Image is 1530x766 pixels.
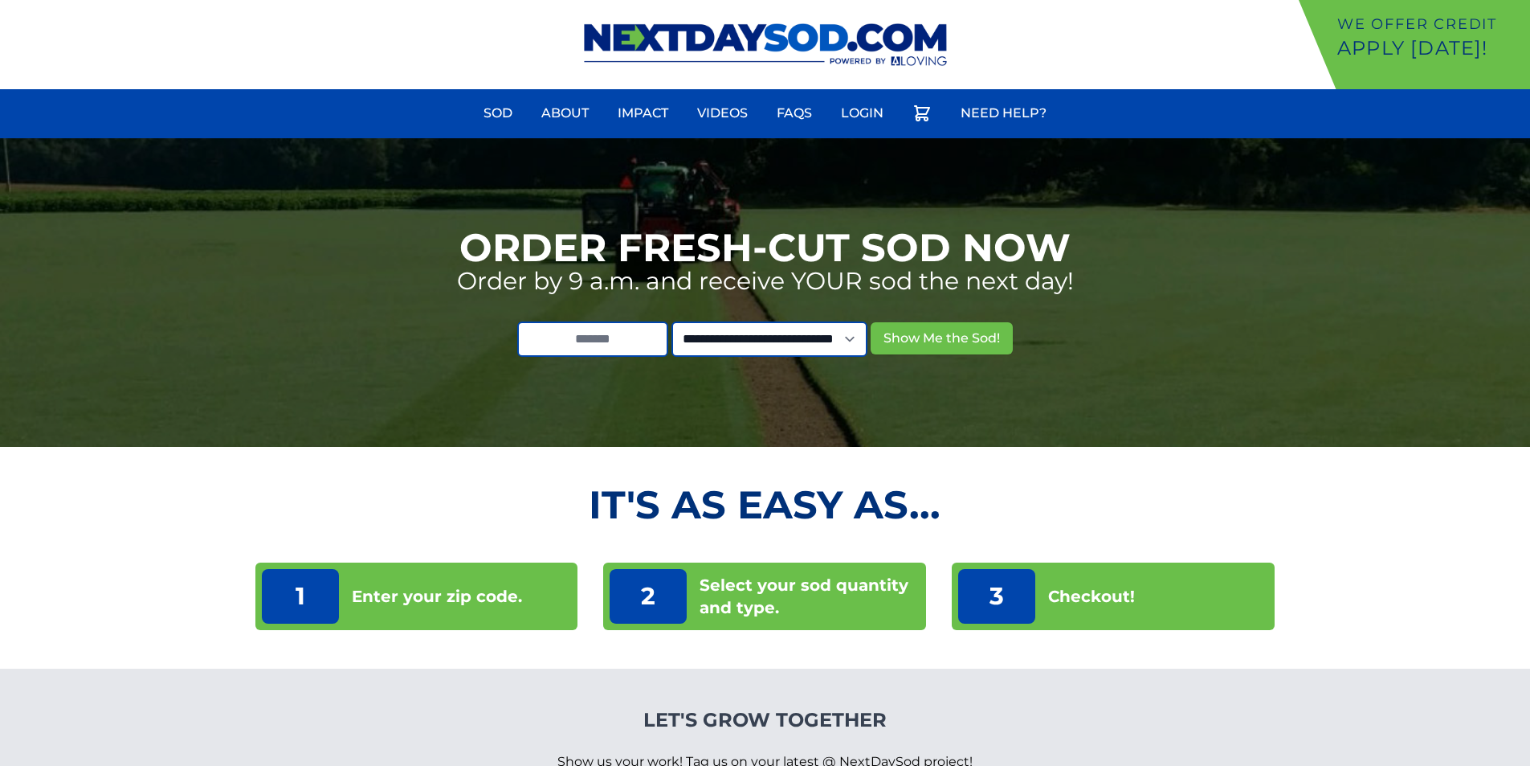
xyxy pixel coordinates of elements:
p: 1 [262,569,339,624]
a: Need Help? [951,94,1056,133]
p: Select your sod quantity and type. [700,574,920,619]
a: Impact [608,94,678,133]
h4: Let's Grow Together [557,707,973,733]
p: Apply [DATE]! [1337,35,1524,61]
a: FAQs [767,94,822,133]
h2: It's as Easy As... [255,485,1275,524]
a: About [532,94,598,133]
p: 2 [610,569,687,624]
button: Show Me the Sod! [871,322,1013,354]
p: Checkout! [1048,585,1135,608]
h1: Order Fresh-Cut Sod Now [459,228,1071,267]
p: Enter your zip code. [352,585,522,608]
p: We offer Credit [1337,13,1524,35]
p: 3 [958,569,1035,624]
a: Sod [474,94,522,133]
a: Videos [687,94,757,133]
a: Login [831,94,893,133]
p: Order by 9 a.m. and receive YOUR sod the next day! [457,267,1074,296]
